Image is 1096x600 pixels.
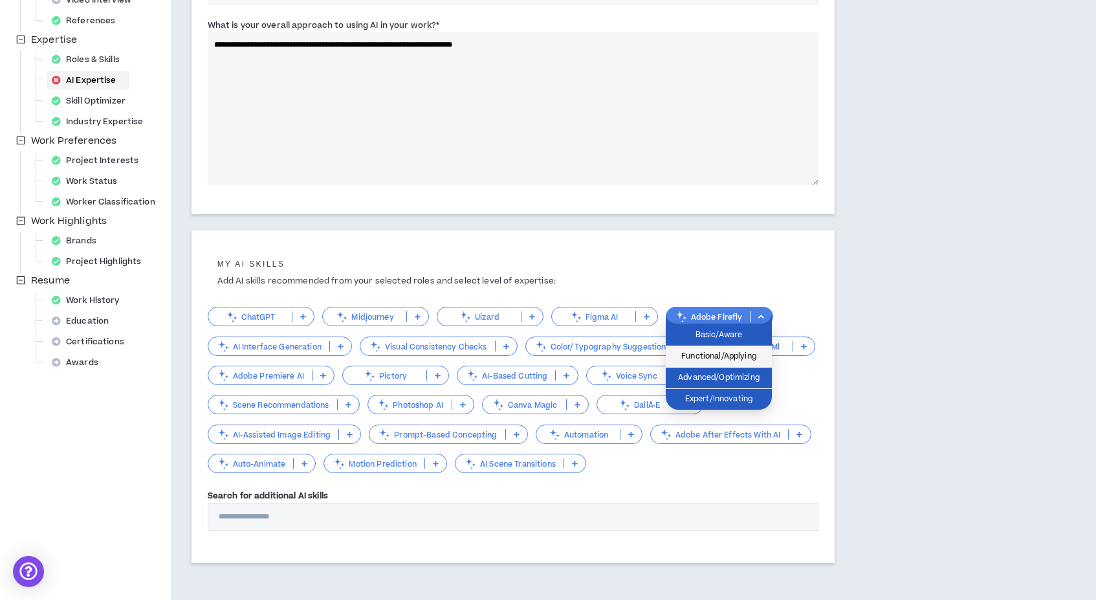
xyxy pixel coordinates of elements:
[16,35,25,44] span: minus-square
[483,400,566,410] p: Canva Magic
[31,214,107,228] span: Work Highlights
[208,371,312,381] p: Adobe Premiere AI
[552,312,635,322] p: Figma AI
[437,312,521,322] p: Uizard
[28,273,72,289] span: Resume
[208,260,819,269] h5: My AI skills
[47,50,133,69] div: Roles & Skills
[47,333,137,351] div: Certifications
[28,32,80,48] span: Expertise
[208,275,819,287] p: Add AI skills recommended from your selected roles and select level of expertise:
[47,193,168,211] div: Worker Classification
[674,350,764,364] span: Functional/Applying
[651,430,789,439] p: Adobe After Effects With AI
[47,172,130,190] div: Work Status
[47,291,133,309] div: Work History
[208,400,337,410] p: Scene Recommendations
[47,232,109,250] div: Brands
[597,400,681,410] p: DallÂ·E
[208,430,339,439] p: AI-Assisted Image Editing
[47,71,129,89] div: AI Expertise
[208,490,328,502] label: Search for additional AI skills
[457,371,555,381] p: AI-Based Cutting
[674,371,764,385] span: Advanced/Optimizing
[526,342,678,351] p: Color/Typography Suggestions
[343,371,426,381] p: Pictory
[666,312,751,322] p: Adobe Firefly
[587,371,670,381] p: Voice Sync
[360,342,495,351] p: Visual Consistency Checks
[31,33,77,47] span: Expertise
[16,136,25,145] span: minus-square
[28,133,119,149] span: Work Preferences
[47,252,154,271] div: Project Highlights
[16,216,25,225] span: minus-square
[674,392,764,406] span: Expert/Innovating
[47,151,151,170] div: Project Interests
[324,459,424,469] p: Motion Prediction
[536,430,620,439] p: Automation
[208,312,292,322] p: ChatGPT
[47,353,111,372] div: Awards
[208,15,440,36] label: What is your overall approach to using AI in your work?
[208,342,329,351] p: AI Interface Generation
[47,12,128,30] div: References
[369,430,505,439] p: Prompt-Based Concepting
[323,312,406,322] p: Midjourney
[208,459,294,469] p: Auto-Animate
[13,556,44,587] div: Open Intercom Messenger
[47,113,156,131] div: Industry Expertise
[674,328,764,342] span: Basic/Aware
[47,312,122,330] div: Education
[47,92,138,110] div: Skill Optimizer
[28,214,109,229] span: Work Highlights
[31,134,116,148] span: Work Preferences
[31,274,70,287] span: Resume
[455,459,564,469] p: AI Scene Transitions
[16,276,25,285] span: minus-square
[368,400,452,410] p: Photoshop AI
